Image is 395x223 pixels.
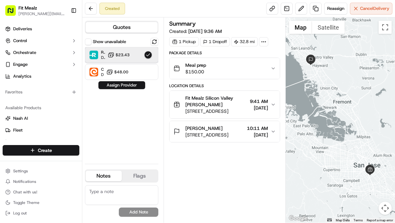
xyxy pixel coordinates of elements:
[102,84,120,92] button: See all
[13,147,50,154] span: Knowledge Base
[3,47,79,58] button: Orchestrate
[13,211,27,216] span: Log out
[18,11,66,16] button: [PERSON_NAME][EMAIL_ADDRESS][DOMAIN_NAME]
[13,50,36,56] span: Orchestrate
[5,115,77,121] a: Nash AI
[7,26,120,37] p: Welcome 👋
[3,166,79,176] button: Settings
[7,86,44,91] div: Past conversations
[62,147,106,154] span: API Documentation
[3,137,79,147] button: Promise
[98,81,145,89] button: Assign Provider
[327,218,332,221] button: Keyboard shortcuts
[93,39,126,45] label: Show unavailable
[3,187,79,197] button: Chat with us!
[185,108,247,114] span: [STREET_ADDRESS]
[13,38,27,44] span: Control
[46,163,80,168] a: Powered byPylon
[13,127,23,133] span: Fleet
[13,179,36,184] span: Notifications
[112,65,120,73] button: Start new chat
[170,91,280,118] button: Fit Mealz Silicon Valley [PERSON_NAME][STREET_ADDRESS]9:41 AM[DATE]
[114,69,128,75] span: $48.00
[185,68,206,75] span: $150.00
[13,189,37,195] span: Chat with us!
[55,120,57,125] span: •
[367,218,393,222] a: Report a map error
[5,139,77,145] a: Promise
[170,58,280,79] button: Meal prep$150.00
[3,71,79,82] a: Analytics
[185,125,223,132] span: [PERSON_NAME]
[5,127,77,133] a: Fleet
[86,22,158,33] button: Quotes
[14,63,26,75] img: 9188753566659_6852d8bf1fb38e338040_72.png
[122,171,158,181] button: Flags
[200,37,230,46] div: 1 Dropoff
[7,63,18,75] img: 1736555255976-a54dd68f-1ca7-489b-9aae-adbdc363a1c4
[13,168,28,174] span: Settings
[13,200,39,205] span: Toggle Theme
[250,98,268,105] span: 9:41 AM
[185,62,206,68] span: Meal prep
[38,147,52,154] span: Create
[287,214,309,223] a: Open this area in Google Maps (opens a new window)
[379,21,392,34] button: Toggle fullscreen view
[250,105,268,111] span: [DATE]
[101,55,105,60] span: Dropoff ETA -
[58,102,72,107] span: [DATE]
[7,7,20,20] img: Nash
[13,102,18,108] img: 1736555255976-a54dd68f-1ca7-489b-9aae-adbdc363a1c4
[3,177,79,186] button: Notifications
[312,21,345,34] button: Show satellite imagery
[3,113,79,124] button: Nash AI
[3,36,79,46] button: Control
[30,63,108,69] div: Start new chat
[17,42,118,49] input: Got a question? Start typing here...
[13,139,29,145] span: Promise
[58,120,72,125] span: [DATE]
[169,50,280,56] div: Package Details
[86,171,122,181] button: Notes
[169,21,196,27] h3: Summary
[231,37,258,46] div: 32.8 mi
[101,72,104,77] span: Dropoff ETA -
[3,103,79,113] div: Available Products
[3,209,79,218] button: Log out
[169,83,280,88] div: Location Details
[169,37,199,46] div: 1 Pickup
[13,73,31,79] span: Analytics
[379,202,392,215] button: Map camera controls
[324,3,347,14] button: Reassign
[106,69,128,75] button: $48.00
[289,21,312,34] button: Show street map
[360,6,389,12] span: Cancel Delivery
[4,144,53,156] a: 📗Knowledge Base
[169,28,222,35] span: Created:
[3,198,79,207] button: Toggle Theme
[18,5,37,11] span: Fit Mealz
[3,3,68,18] button: Fit Mealz[PERSON_NAME][EMAIL_ADDRESS][DOMAIN_NAME]
[247,132,268,138] span: [DATE]
[185,95,247,108] span: Fit Mealz Silicon Valley [PERSON_NAME]
[247,125,268,132] span: 10:11 AM
[287,214,309,223] img: Google
[101,50,105,55] span: Roadie (P2P)
[13,120,18,125] img: 1736555255976-a54dd68f-1ca7-489b-9aae-adbdc363a1c4
[20,102,53,107] span: [PERSON_NAME]
[55,102,57,107] span: •
[13,26,32,32] span: Deliveries
[53,144,108,156] a: 💻API Documentation
[3,125,79,136] button: Fleet
[116,52,130,58] span: $23.43
[101,67,104,72] span: Courial
[90,68,98,76] img: Courial
[20,120,53,125] span: [PERSON_NAME]
[7,113,17,124] img: Jandy Espique
[188,28,222,34] span: [DATE] 9:36 AM
[66,163,80,168] span: Pylon
[3,24,79,34] a: Deliveries
[336,218,350,223] button: Map Data
[3,87,79,97] div: Favorites
[3,145,79,156] button: Create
